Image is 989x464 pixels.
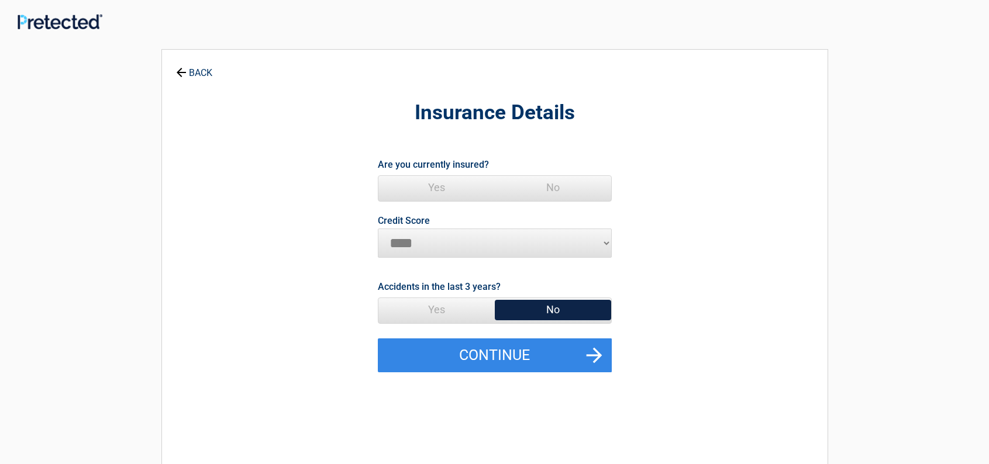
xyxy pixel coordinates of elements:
img: Main Logo [18,14,102,29]
span: Yes [378,176,495,199]
label: Credit Score [378,216,430,226]
span: Yes [378,298,495,321]
label: Are you currently insured? [378,157,489,172]
span: No [495,176,611,199]
h2: Insurance Details [226,99,763,127]
label: Accidents in the last 3 years? [378,279,501,295]
span: No [495,298,611,321]
a: BACK [174,57,215,78]
button: Continue [378,338,612,372]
